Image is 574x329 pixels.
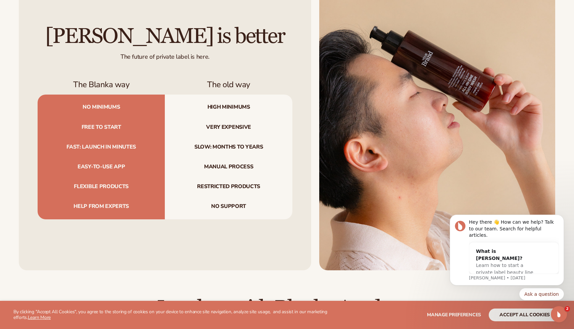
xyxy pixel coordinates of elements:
span: Manual process [165,157,292,177]
span: No minimums [38,95,165,117]
span: High minimums [165,95,292,117]
span: Flexible products [38,177,165,197]
h3: The old way [165,80,292,90]
div: The future of private label is here. [38,48,292,61]
button: Manage preferences [427,309,481,321]
h2: Level up with Blanka Academy [19,297,555,320]
span: Slow: months to years [165,137,292,157]
button: accept all cookies [489,309,561,321]
span: Free to start [38,117,165,137]
iframe: Intercom live chat [551,306,567,322]
span: 2 [565,306,570,312]
iframe: Intercom notifications message [440,199,574,311]
span: Fast: launch in minutes [38,137,165,157]
h3: The Blanka way [38,80,165,90]
span: Easy-to-use app [38,157,165,177]
a: Learn More [28,314,51,321]
p: By clicking "Accept All Cookies", you agree to the storing of cookies on your device to enhance s... [13,309,339,321]
span: Very expensive [165,117,292,137]
span: Manage preferences [427,312,481,318]
span: Help from experts [38,197,165,219]
h2: [PERSON_NAME] is better [38,25,292,48]
span: No support [165,197,292,219]
span: Restricted products [165,177,292,197]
